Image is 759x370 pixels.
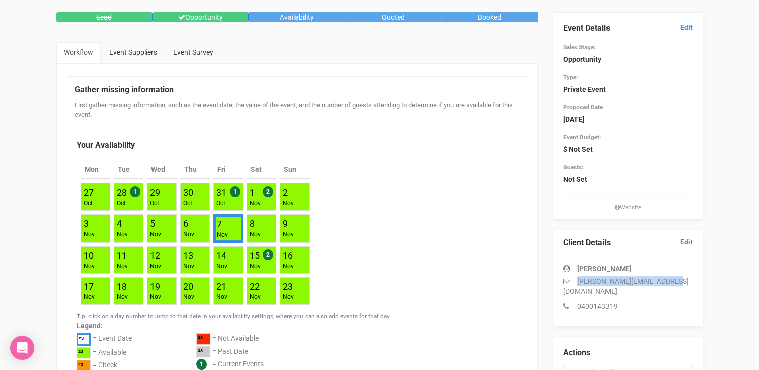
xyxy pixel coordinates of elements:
[283,187,288,198] a: 2
[183,199,193,208] div: Oct
[563,237,693,249] legend: Client Details
[563,145,593,153] strong: $ Not Set
[217,231,228,239] div: Nov
[117,250,127,261] a: 11
[147,160,177,179] th: Wed
[563,74,578,81] small: Type:
[150,199,160,208] div: Oct
[680,23,693,32] a: Edit
[345,12,441,22] div: Quoted
[166,42,221,62] a: Event Survey
[183,293,194,301] div: Nov
[250,187,255,198] a: 1
[183,187,193,198] a: 30
[77,333,91,346] div: ²³
[10,336,34,360] div: Open Intercom Messenger
[563,301,693,311] p: 0400143319
[84,218,89,229] a: 3
[117,199,127,208] div: Oct
[249,12,345,22] div: Availability
[93,347,126,360] div: = Available
[183,230,194,239] div: Nov
[563,104,603,111] small: Proposed Date
[84,262,95,271] div: Nov
[196,359,207,370] span: 1
[75,101,519,119] div: First gather missing information, such as the event date, the value of the event, and the number ...
[563,164,583,171] small: Guests:
[563,115,584,123] strong: [DATE]
[563,44,595,51] small: Sales Stage:
[680,237,693,247] a: Edit
[180,160,210,179] th: Thu
[263,186,273,197] span: 2
[216,281,226,292] a: 21
[250,281,260,292] a: 22
[150,281,160,292] a: 19
[77,313,391,320] small: Tip: click on a day number to jump to that date in your availability settings, where you can also...
[250,218,255,229] a: 8
[577,265,632,273] strong: [PERSON_NAME]
[216,293,227,301] div: Nov
[563,55,601,63] strong: Opportunity
[153,12,249,22] div: Opportunity
[283,293,294,301] div: Nov
[117,218,122,229] a: 4
[56,12,153,22] div: Lead
[84,199,94,208] div: Oct
[183,250,193,261] a: 13
[77,321,517,331] label: Legend:
[283,218,288,229] a: 9
[250,250,260,261] a: 15
[283,250,293,261] a: 16
[56,42,101,63] a: Workflow
[150,187,160,198] a: 29
[81,160,110,179] th: Mon
[84,293,95,301] div: Nov
[150,262,161,271] div: Nov
[563,347,693,359] legend: Actions
[216,187,226,198] a: 31
[283,230,294,239] div: Nov
[563,175,587,183] strong: Not Set
[283,199,294,208] div: Nov
[250,262,261,271] div: Nov
[102,42,165,62] a: Event Suppliers
[247,160,276,179] th: Sat
[84,230,95,239] div: Nov
[230,186,240,197] span: 1
[213,160,243,179] th: Fri
[563,23,693,34] legend: Event Details
[263,249,273,260] span: 2
[150,230,161,239] div: Nov
[563,276,693,296] p: [PERSON_NAME][EMAIL_ADDRESS][DOMAIN_NAME]
[217,219,222,229] a: 7
[212,346,248,359] div: = Past Date
[75,84,519,96] legend: Gather missing information
[117,187,127,198] a: 28
[283,281,293,292] a: 23
[117,262,128,271] div: Nov
[84,187,94,198] a: 27
[183,218,188,229] a: 6
[280,160,310,179] th: Sun
[216,250,226,261] a: 14
[84,250,94,261] a: 10
[117,293,128,301] div: Nov
[114,160,143,179] th: Tue
[216,262,227,271] div: Nov
[250,230,261,239] div: Nov
[441,12,538,22] div: Booked
[84,281,94,292] a: 17
[183,281,193,292] a: 20
[196,333,210,345] div: ²³
[283,262,294,271] div: Nov
[150,293,161,301] div: Nov
[563,203,693,212] small: Website
[150,250,160,261] a: 12
[77,140,517,151] legend: Your Availability
[183,262,194,271] div: Nov
[150,218,155,229] a: 5
[77,347,91,359] div: ²³
[130,186,140,197] span: 1
[117,281,127,292] a: 18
